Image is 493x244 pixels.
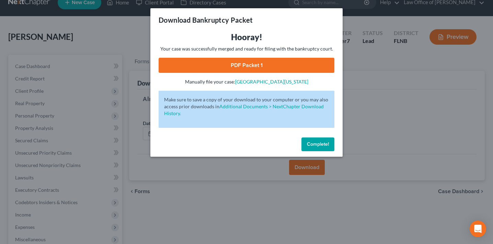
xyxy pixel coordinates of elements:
[164,103,324,116] a: Additional Documents > NextChapter Download History.
[235,79,308,85] a: [GEOGRAPHIC_DATA][US_STATE]
[159,58,334,73] a: PDF Packet 1
[159,78,334,85] p: Manually file your case:
[159,45,334,52] p: Your case was successfully merged and ready for filing with the bankruptcy court.
[164,96,329,117] p: Make sure to save a copy of your download to your computer or you may also access prior downloads in
[159,15,253,25] h3: Download Bankruptcy Packet
[307,141,329,147] span: Complete!
[159,32,334,43] h3: Hooray!
[470,221,486,237] div: Open Intercom Messenger
[301,137,334,151] button: Complete!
